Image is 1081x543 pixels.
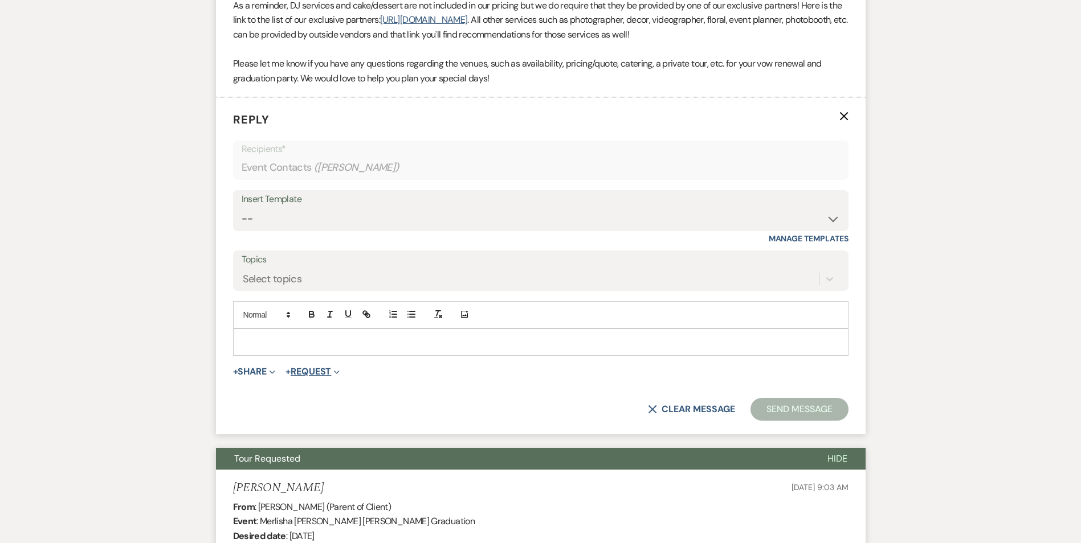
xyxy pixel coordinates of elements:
p: Recipients* [242,142,840,157]
b: Event [233,515,257,527]
b: From [233,501,255,513]
a: Manage Templates [769,233,849,244]
button: Share [233,367,276,376]
button: Request [285,367,340,376]
label: Topics [242,252,840,268]
span: Hide [827,452,847,464]
span: ( [PERSON_NAME] ) [314,160,399,175]
span: Tour Requested [234,452,300,464]
a: [URL][DOMAIN_NAME] [380,14,467,26]
span: + [233,367,238,376]
button: Tour Requested [216,448,809,470]
button: Clear message [648,405,735,414]
div: Select topics [243,271,302,286]
div: Insert Template [242,191,840,208]
div: Event Contacts [242,157,840,179]
button: Send Message [750,398,848,421]
span: Please let me know if you have any questions regarding the venues, such as availability, pricing/... [233,57,822,84]
h5: [PERSON_NAME] [233,481,324,495]
span: [DATE] 9:03 AM [792,482,848,492]
span: + [285,367,291,376]
span: Reply [233,112,270,127]
button: Hide [809,448,866,470]
b: Desired date [233,530,286,542]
